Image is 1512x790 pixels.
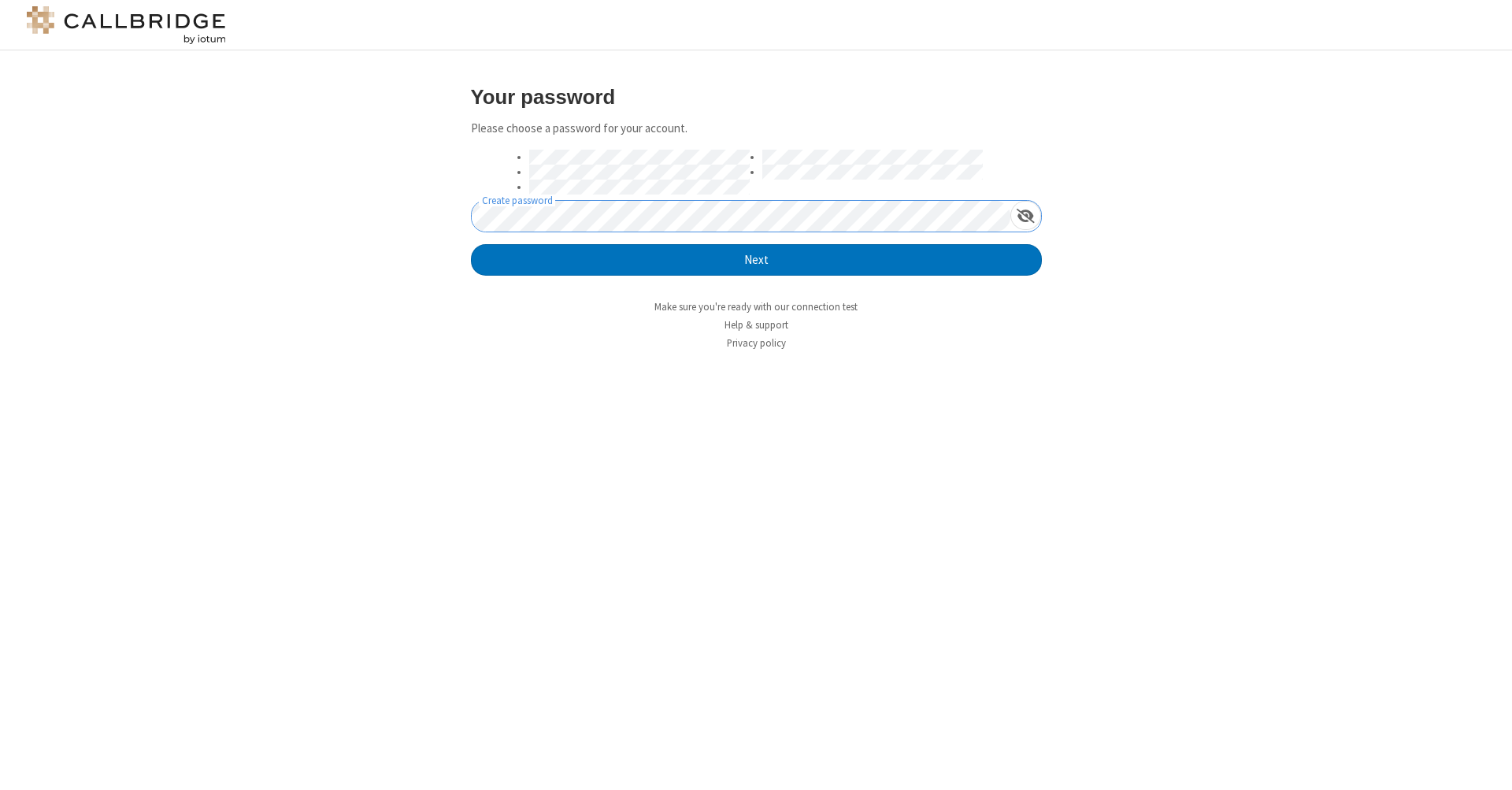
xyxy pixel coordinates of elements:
a: Privacy policy [727,336,786,350]
input: Create password [472,201,1010,232]
img: logo@2x.png [24,6,228,44]
a: Make sure you're ready with our connection test [654,300,858,313]
button: Next [471,244,1042,276]
a: Help & support [724,318,788,332]
div: Show password [1010,201,1041,230]
p: Please choose a password for your account. [471,120,1042,138]
h3: Your password [471,86,1042,108]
